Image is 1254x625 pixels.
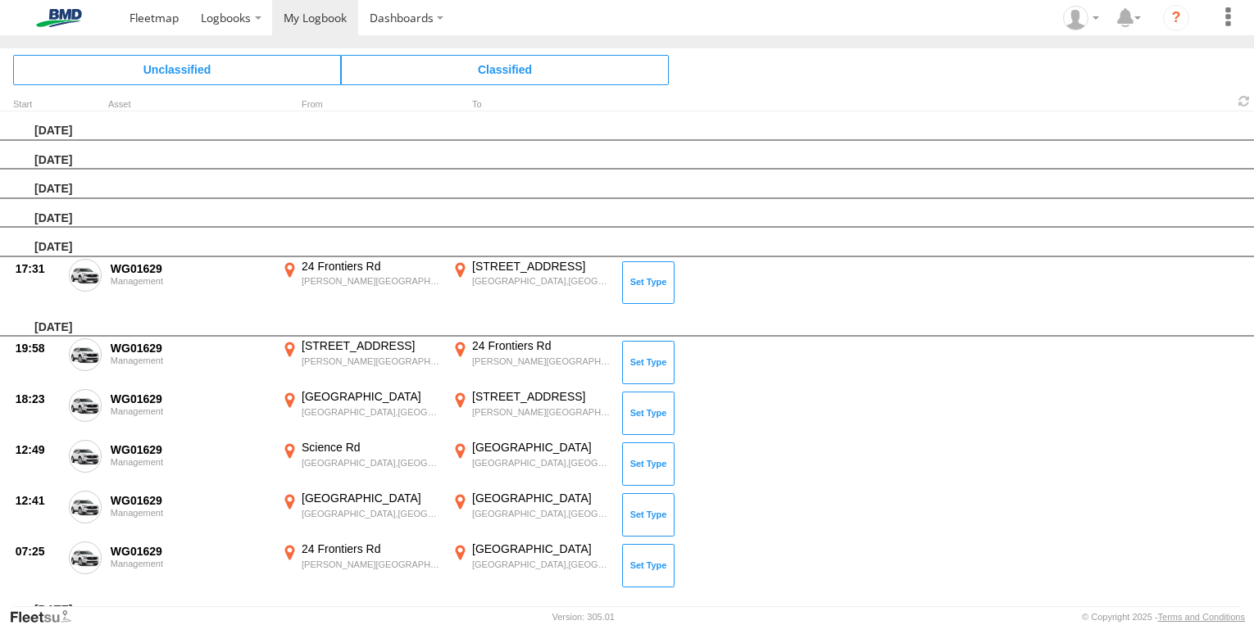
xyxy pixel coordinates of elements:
div: [GEOGRAPHIC_DATA] [472,491,611,505]
div: [GEOGRAPHIC_DATA],[GEOGRAPHIC_DATA] [472,275,611,287]
div: Click to Sort [13,101,62,109]
div: [STREET_ADDRESS] [472,389,611,404]
div: [GEOGRAPHIC_DATA] [472,440,611,455]
div: 24 Frontiers Rd [302,541,440,556]
div: 18:23 [16,392,60,406]
button: Click to Set [622,341,675,383]
div: Management [111,276,270,286]
div: 24 Frontiers Rd [302,259,440,274]
span: Refresh [1234,93,1254,109]
div: Management [111,559,270,568]
label: Click to View Event Location [279,338,443,386]
div: [GEOGRAPHIC_DATA],[GEOGRAPHIC_DATA] [472,457,611,469]
div: [GEOGRAPHIC_DATA],[GEOGRAPHIC_DATA] [472,559,611,570]
div: To [449,101,613,109]
button: Click to Set [622,261,675,304]
div: 07:25 [16,544,60,559]
div: Management [111,457,270,467]
div: [GEOGRAPHIC_DATA] [472,541,611,556]
button: Click to Set [622,392,675,434]
div: [PERSON_NAME][GEOGRAPHIC_DATA],[GEOGRAPHIC_DATA] [302,356,440,367]
div: [GEOGRAPHIC_DATA] [302,389,440,404]
div: [GEOGRAPHIC_DATA],[GEOGRAPHIC_DATA] [302,508,440,519]
div: [PERSON_NAME][GEOGRAPHIC_DATA],[GEOGRAPHIC_DATA] [302,559,440,570]
div: [PERSON_NAME][GEOGRAPHIC_DATA],[GEOGRAPHIC_DATA] [472,406,611,418]
div: 19:58 [16,341,60,356]
label: Click to View Event Location [449,389,613,437]
label: Click to View Event Location [449,541,613,589]
div: Management [111,406,270,416]
button: Click to Set [622,544,675,587]
div: Management [111,508,270,518]
div: 17:31 [16,261,60,276]
div: WG01629 [111,261,270,276]
div: Management [111,356,270,365]
div: 12:41 [16,493,60,508]
label: Click to View Event Location [279,491,443,538]
button: Click to Set [622,442,675,485]
div: [STREET_ADDRESS] [472,259,611,274]
div: [GEOGRAPHIC_DATA],[GEOGRAPHIC_DATA] [302,406,440,418]
span: Click to view Classified Trips [341,55,669,84]
div: 24 Frontiers Rd [472,338,611,353]
div: [GEOGRAPHIC_DATA] [302,491,440,505]
img: bmd-logo.svg [16,9,102,27]
div: WG01629 [111,341,270,356]
div: [STREET_ADDRESS] [302,338,440,353]
div: [GEOGRAPHIC_DATA],[GEOGRAPHIC_DATA] [472,508,611,519]
div: Version: 305.01 [552,612,615,622]
div: [PERSON_NAME][GEOGRAPHIC_DATA],[GEOGRAPHIC_DATA] [302,275,440,287]
div: [GEOGRAPHIC_DATA],[GEOGRAPHIC_DATA] [302,457,440,469]
label: Click to View Event Location [279,259,443,306]
label: Click to View Event Location [449,259,613,306]
div: WG01629 [111,442,270,457]
div: © Copyright 2025 - [1082,612,1245,622]
label: Click to View Event Location [449,440,613,487]
div: Asset [108,101,272,109]
div: WG01629 [111,544,270,559]
div: Science Rd [302,440,440,455]
label: Click to View Event Location [449,491,613,538]
label: Click to View Event Location [279,440,443,487]
div: 12:49 [16,442,60,457]
label: Click to View Event Location [279,541,443,589]
i: ? [1163,5,1189,31]
a: Visit our Website [9,609,84,625]
span: Click to view Unclassified Trips [13,55,341,84]
button: Click to Set [622,493,675,536]
label: Click to View Event Location [279,389,443,437]
div: WG01629 [111,392,270,406]
a: Terms and Conditions [1158,612,1245,622]
div: From [279,101,443,109]
div: [PERSON_NAME][GEOGRAPHIC_DATA],[GEOGRAPHIC_DATA] [472,356,611,367]
div: WG01629 [111,493,270,508]
div: Arun Ghatge [1057,6,1105,30]
label: Click to View Event Location [449,338,613,386]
